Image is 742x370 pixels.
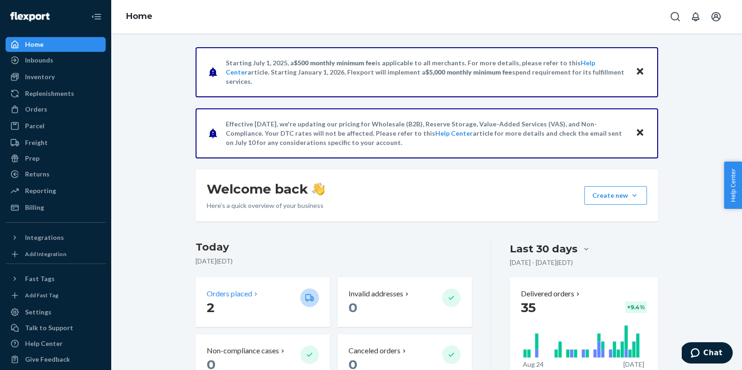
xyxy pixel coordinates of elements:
div: Last 30 days [510,242,577,256]
p: Effective [DATE], we're updating our pricing for Wholesale (B2B), Reserve Storage, Value-Added Se... [226,119,627,147]
a: Inventory [6,69,106,84]
button: Fast Tags [6,271,106,286]
a: Inbounds [6,53,106,68]
span: 35 [521,300,536,315]
div: Billing [25,203,44,212]
div: Inventory [25,72,55,82]
a: Add Fast Tag [6,290,106,301]
div: Give Feedback [25,355,70,364]
a: Parcel [6,119,106,133]
button: Close [634,65,646,79]
p: Starting July 1, 2025, a is applicable to all merchants. For more details, please refer to this a... [226,58,627,86]
div: Add Fast Tag [25,291,58,299]
div: Freight [25,138,48,147]
p: [DATE] - [DATE] ( EDT ) [510,258,573,267]
p: [DATE] [623,360,644,369]
button: Integrations [6,230,106,245]
a: Returns [6,167,106,182]
span: $500 monthly minimum fee [294,59,375,67]
span: 0 [349,300,357,315]
button: Open account menu [707,7,725,26]
button: Open Search Box [666,7,685,26]
a: Freight [6,135,106,150]
div: Reporting [25,186,56,195]
span: $5,000 monthly minimum fee [425,68,512,76]
div: Inbounds [25,56,53,65]
button: Open notifications [686,7,705,26]
div: Returns [25,169,50,179]
div: Fast Tags [25,274,55,283]
a: Home [126,11,152,21]
div: Home [25,40,44,49]
img: hand-wave emoji [312,182,325,195]
a: Home [6,37,106,52]
div: Talk to Support [25,323,73,332]
div: Parcel [25,121,44,131]
button: Help Center [724,162,742,209]
img: Flexport logo [10,12,50,21]
button: Orders placed 2 [196,277,330,327]
a: Reporting [6,183,106,198]
div: Settings [25,307,51,317]
button: Talk to Support [6,320,106,335]
a: Settings [6,305,106,320]
a: Replenishments [6,86,106,101]
div: Prep [25,154,39,163]
p: Invalid addresses [349,288,403,299]
div: Help Center [25,339,63,348]
p: Non-compliance cases [207,345,279,356]
button: Close [634,126,646,140]
a: Help Center [6,336,106,351]
button: Create new [584,186,647,205]
button: Close Navigation [87,7,106,26]
p: Aug 24 [523,360,544,369]
ol: breadcrumbs [119,3,160,30]
p: Here’s a quick overview of your business [207,201,325,210]
p: Orders placed [207,288,252,299]
button: Invalid addresses 0 [337,277,472,327]
button: Delivered orders [521,288,582,299]
p: [DATE] ( EDT ) [196,257,472,266]
a: Billing [6,200,106,215]
p: Canceled orders [349,345,400,356]
span: 2 [207,300,215,315]
h3: Today [196,240,472,255]
h1: Welcome back [207,181,325,197]
iframe: Opens a widget where you can chat to one of our agents [682,342,733,365]
a: Add Integration [6,249,106,260]
a: Orders [6,102,106,117]
a: Prep [6,151,106,166]
div: Orders [25,105,47,114]
div: + 9.4 % [625,301,647,313]
a: Help Center [435,129,473,137]
button: Give Feedback [6,352,106,367]
div: Integrations [25,233,64,242]
div: Add Integration [25,250,66,258]
div: Replenishments [25,89,74,98]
